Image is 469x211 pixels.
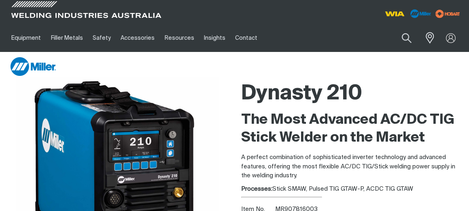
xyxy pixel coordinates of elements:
[241,185,463,194] div: Stick SMAW, Pulsed TIG GTAW-P, ACDC TIG GTAW
[241,186,272,192] strong: Processes:
[241,153,463,181] p: A perfect combination of sophisticated inverter technology and advanced features, offering the mo...
[383,28,420,47] input: Search product name or item no.
[433,8,463,20] img: miller
[393,28,420,47] button: Search products
[11,57,56,76] img: Miller
[160,24,199,52] a: Resources
[199,24,230,52] a: Insights
[6,24,348,52] nav: Main
[230,24,262,52] a: Contact
[241,81,463,107] h1: Dynasty 210
[116,24,159,52] a: Accessories
[6,24,46,52] a: Equipment
[241,111,463,147] h2: The Most Advanced AC/DC TIG Stick Welder on the Market
[88,24,116,52] a: Safety
[46,24,87,52] a: Filler Metals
